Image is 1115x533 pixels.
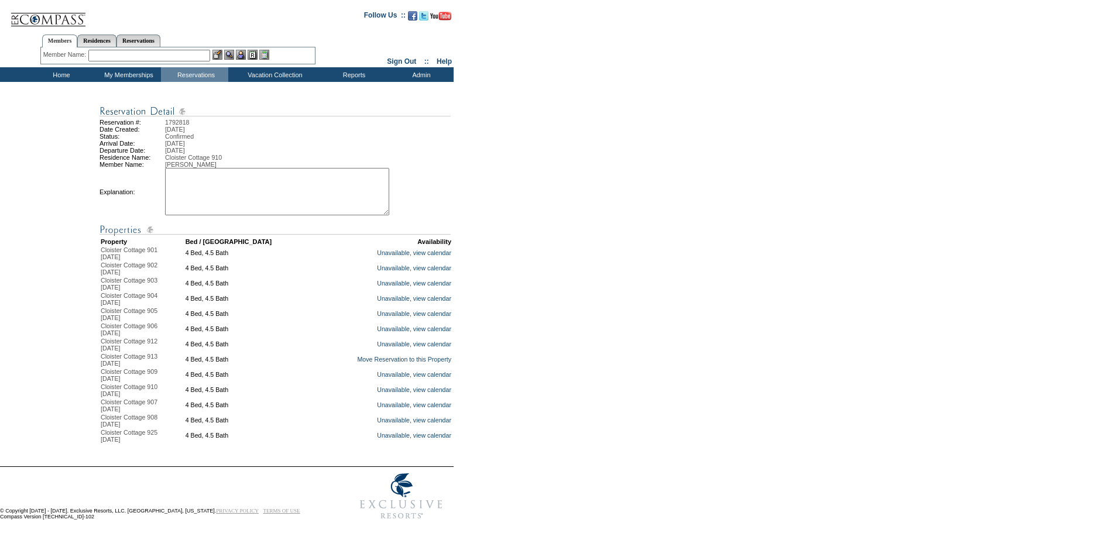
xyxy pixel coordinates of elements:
a: Unavailable, view calendar [377,249,451,256]
span: [DATE] [165,147,185,154]
span: [PERSON_NAME] [165,161,217,168]
img: b_edit.gif [212,50,222,60]
span: [DATE] [101,253,121,260]
a: Follow us on Twitter [419,15,428,22]
a: Reservations [116,35,160,47]
a: Unavailable, view calendar [377,386,451,393]
span: [DATE] [101,405,121,412]
td: Reservation #: [100,119,165,126]
a: Unavailable, view calendar [377,264,451,271]
div: Cloister Cottage 913 [101,353,184,360]
td: Date Created: [100,126,165,133]
a: PRIVACY POLICY [216,508,259,514]
a: Unavailable, view calendar [377,295,451,302]
img: View [224,50,234,60]
div: Cloister Cottage 912 [101,338,184,345]
div: Cloister Cottage 905 [101,307,184,314]
span: Cloister Cottage 910 [165,154,222,161]
td: Member Name: [100,161,165,168]
td: Admin [386,67,454,82]
div: Cloister Cottage 901 [101,246,184,253]
img: Exclusive Resorts [349,467,454,525]
a: Unavailable, view calendar [377,280,451,287]
td: Reservations [161,67,228,82]
span: [DATE] [101,436,121,443]
span: Confirmed [165,133,194,140]
a: Sign Out [387,57,416,66]
img: Subscribe to our YouTube Channel [430,12,451,20]
a: Members [42,35,78,47]
a: Help [437,57,452,66]
span: [DATE] [101,390,121,397]
td: Residence Name: [100,154,165,161]
a: Unavailable, view calendar [377,371,451,378]
span: [DATE] [101,329,121,336]
td: 4 Bed, 4.5 Bath [186,353,313,367]
div: Cloister Cottage 904 [101,292,184,299]
img: Compass Home [10,3,86,27]
a: Unavailable, view calendar [377,401,451,408]
span: [DATE] [165,126,185,133]
span: [DATE] [101,360,121,367]
td: Vacation Collection [228,67,319,82]
td: 4 Bed, 4.5 Bath [186,398,313,412]
div: Cloister Cottage 907 [101,398,184,405]
td: 4 Bed, 4.5 Bath [186,277,313,291]
div: Cloister Cottage 910 [101,383,184,390]
div: Cloister Cottage 925 [101,429,184,436]
img: Reservations [248,50,258,60]
div: Cloister Cottage 903 [101,277,184,284]
div: Cloister Cottage 902 [101,262,184,269]
img: Impersonate [236,50,246,60]
a: Move Reservation to this Property [357,356,451,363]
a: Subscribe to our YouTube Channel [430,15,451,22]
a: TERMS OF USE [263,508,300,514]
td: Property [101,238,184,245]
td: 4 Bed, 4.5 Bath [186,322,313,336]
td: 4 Bed, 4.5 Bath [186,262,313,276]
td: Arrival Date: [100,140,165,147]
td: 4 Bed, 4.5 Bath [186,246,313,260]
td: Availability [313,238,451,245]
a: Residences [77,35,116,47]
td: Home [26,67,94,82]
td: Explanation: [100,168,165,215]
img: Reservation Detail [100,104,451,119]
td: 4 Bed, 4.5 Bath [186,338,313,352]
td: 4 Bed, 4.5 Bath [186,383,313,397]
a: Unavailable, view calendar [377,341,451,348]
span: 1792818 [165,119,190,126]
a: Unavailable, view calendar [377,325,451,332]
a: Unavailable, view calendar [377,310,451,317]
td: Departure Date: [100,147,165,154]
img: Follow us on Twitter [419,11,428,20]
span: [DATE] [101,375,121,382]
td: Reports [319,67,386,82]
a: Become our fan on Facebook [408,15,417,22]
td: 4 Bed, 4.5 Bath [186,292,313,306]
td: 4 Bed, 4.5 Bath [186,368,313,382]
img: Reservation Detail [100,222,451,237]
span: [DATE] [101,299,121,306]
td: 4 Bed, 4.5 Bath [186,307,313,321]
img: Become our fan on Facebook [408,11,417,20]
span: :: [424,57,429,66]
td: 4 Bed, 4.5 Bath [186,414,313,428]
div: Member Name: [43,50,88,60]
span: [DATE] [101,284,121,291]
div: Cloister Cottage 906 [101,322,184,329]
td: My Memberships [94,67,161,82]
span: [DATE] [101,269,121,276]
div: Cloister Cottage 909 [101,368,184,375]
a: Unavailable, view calendar [377,432,451,439]
div: Cloister Cottage 908 [101,414,184,421]
img: b_calculator.gif [259,50,269,60]
td: Follow Us :: [364,10,406,24]
span: [DATE] [101,345,121,352]
span: [DATE] [101,314,121,321]
a: Unavailable, view calendar [377,417,451,424]
span: [DATE] [165,140,185,147]
td: Bed / [GEOGRAPHIC_DATA] [186,238,313,245]
td: Status: [100,133,165,140]
span: [DATE] [101,421,121,428]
